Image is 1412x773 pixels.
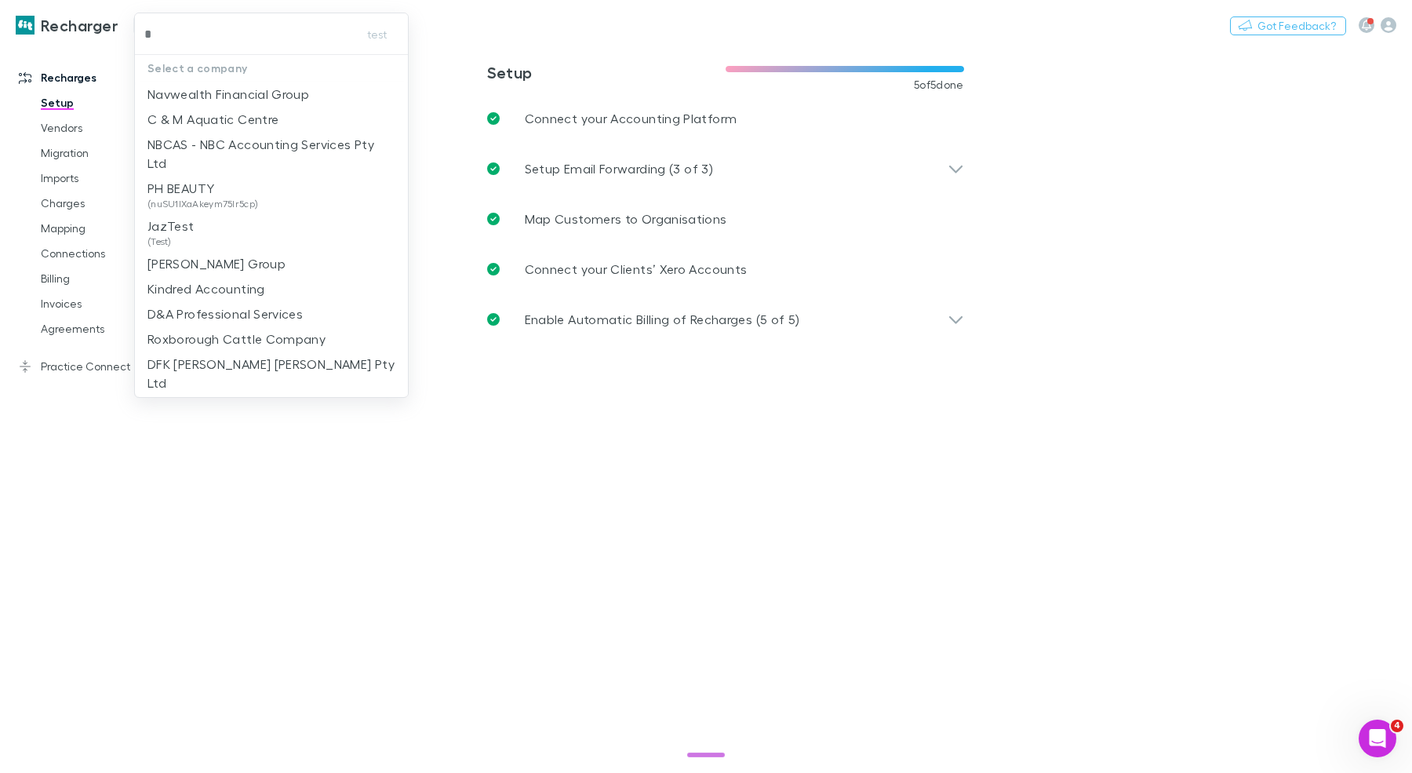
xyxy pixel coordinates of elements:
[501,6,529,35] div: Close
[147,330,326,348] p: Roxborough Cattle Company
[367,25,387,44] span: test
[147,85,309,104] p: Navwealth Financial Group
[147,235,195,248] span: (Test)
[147,110,278,129] p: C & M Aquatic Centre
[147,179,258,198] p: PH BEAUTY
[1391,720,1403,732] span: 4
[147,198,258,210] span: (nuSU1IXaAkeym75Ir5cp)
[1359,720,1396,757] iframe: Intercom live chat
[147,217,195,235] p: JazTest
[351,25,402,44] button: test
[147,135,396,173] p: NBCAS - NBC Accounting Services Pty Ltd
[147,304,303,323] p: D&A Professional Services
[147,279,265,298] p: Kindred Accounting
[135,55,408,82] p: Select a company
[147,254,286,273] p: [PERSON_NAME] Group
[10,6,40,36] button: go back
[147,355,396,392] p: DFK [PERSON_NAME] [PERSON_NAME] Pty Ltd
[471,6,501,36] button: Collapse window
